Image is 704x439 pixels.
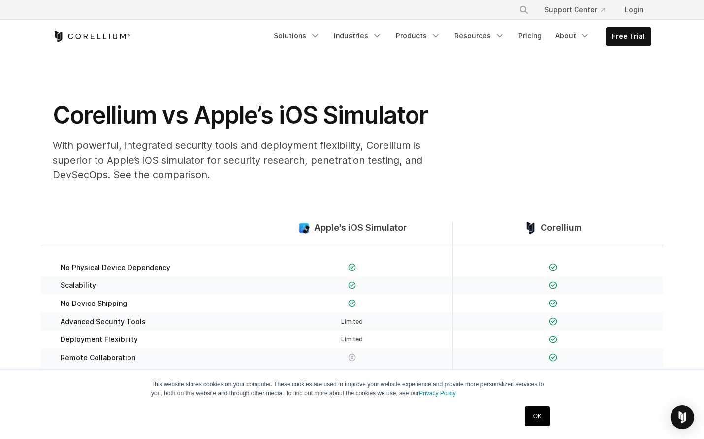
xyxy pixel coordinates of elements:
span: No Device Shipping [61,299,127,308]
a: About [549,27,596,45]
a: Industries [328,27,388,45]
a: Products [390,27,447,45]
img: X [348,353,356,362]
img: Checkmark [348,281,356,290]
span: Limited [341,318,363,325]
img: Checkmark [549,353,557,362]
span: Limited [341,336,363,343]
div: Navigation Menu [268,27,651,46]
a: Resources [448,27,511,45]
span: No Physical Device Dependency [61,263,170,272]
a: Corellium Home [53,31,131,42]
a: Solutions [268,27,326,45]
img: Checkmark [549,263,557,271]
span: Remote Collaboration [61,353,135,362]
a: Pricing [512,27,547,45]
span: Corellium [541,222,582,234]
button: Search [515,1,533,19]
img: compare_ios-simulator--large [298,222,310,234]
span: Scalability [61,281,96,290]
span: Apple's iOS Simulator [314,222,407,234]
p: This website stores cookies on your computer. These cookies are used to improve your website expe... [151,380,553,398]
p: With powerful, integrated security tools and deployment flexibility, Corellium is superior to App... [53,138,447,182]
img: Checkmark [549,336,557,344]
img: Checkmark [549,317,557,326]
a: Privacy Policy. [419,390,457,397]
img: Checkmark [549,281,557,290]
div: Navigation Menu [507,1,651,19]
span: Deployment Flexibility [61,335,138,344]
img: Checkmark [348,299,356,307]
img: Checkmark [348,263,356,271]
h1: Corellium vs Apple’s iOS Simulator [53,101,447,130]
a: Login [617,1,651,19]
a: Free Trial [606,28,651,45]
img: Checkmark [549,299,557,307]
a: OK [525,406,550,426]
div: Open Intercom Messenger [671,405,694,429]
a: Support Center [537,1,613,19]
span: Advanced Security Tools [61,317,146,326]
